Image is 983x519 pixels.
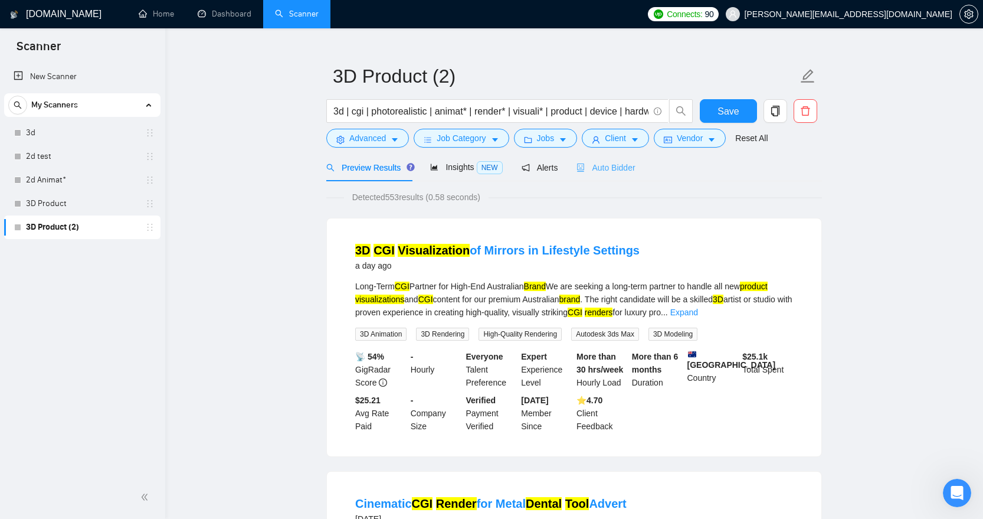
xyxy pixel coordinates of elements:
[430,163,438,171] span: area-chart
[740,350,795,389] div: Total Spent
[355,259,640,273] div: a day ago
[592,135,600,144] span: user
[8,96,27,115] button: search
[685,350,740,389] div: Country
[275,9,319,19] a: searchScanner
[430,162,502,172] span: Insights
[521,352,547,361] b: Expert
[514,129,578,148] button: folderJobscaret-down
[630,350,685,389] div: Duration
[145,199,155,208] span: holder
[943,479,971,507] iframe: Intercom live chat
[522,163,558,172] span: Alerts
[355,497,627,510] a: CinematicCGI Renderfor MetalDental ToolAdvert
[526,497,562,510] mark: Dental
[521,396,548,405] b: [DATE]
[355,244,371,257] mark: 3D
[26,168,138,192] a: 2d Animat*
[10,5,18,24] img: logo
[414,129,509,148] button: barsJob Categorycaret-down
[524,282,546,291] mark: Brand
[145,223,155,232] span: holder
[373,244,395,257] mark: CGI
[408,394,464,433] div: Company Size
[26,192,138,216] a: 3D Product
[576,352,623,374] b: More than 30 hrs/week
[411,396,414,405] b: -
[418,295,433,304] mark: CGI
[466,396,496,405] b: Verified
[436,497,477,510] mark: Render
[688,350,696,358] img: 🇦🇺
[670,106,692,116] span: search
[355,328,407,341] span: 3D Animation
[568,308,582,317] mark: CGI
[687,350,776,370] b: [GEOGRAPHIC_DATA]
[336,135,345,144] span: setting
[740,282,768,291] mark: product
[405,162,416,172] div: Tooltip anchor
[959,5,978,24] button: setting
[7,38,70,63] span: Scanner
[145,152,155,161] span: holder
[648,328,697,341] span: 3D Modeling
[355,352,384,361] b: 📡 54%
[26,216,138,239] a: 3D Product (2)
[491,135,499,144] span: caret-down
[353,394,408,433] div: Avg Rate Paid
[707,135,716,144] span: caret-down
[632,352,679,374] b: More than 6 months
[408,350,464,389] div: Hourly
[717,104,739,119] span: Save
[654,9,663,19] img: upwork-logo.png
[654,107,661,115] span: info-circle
[959,9,978,19] a: setting
[26,145,138,168] a: 2d test
[794,106,817,116] span: delete
[729,10,737,18] span: user
[654,129,726,148] button: idcardVendorcaret-down
[631,135,639,144] span: caret-down
[559,135,567,144] span: caret-down
[412,497,433,510] mark: CGI
[379,378,387,387] span: info-circle
[395,282,409,291] mark: CGI
[344,191,489,204] span: Detected 553 results (0.58 seconds)
[576,396,602,405] b: ⭐️ 4.70
[574,350,630,389] div: Hourly Load
[664,135,672,144] span: idcard
[667,8,702,21] span: Connects:
[398,244,470,257] mark: Visualization
[140,491,152,503] span: double-left
[139,9,174,19] a: homeHome
[145,128,155,138] span: holder
[355,244,640,257] a: 3D CGI Visualizationof Mirrors in Lifestyle Settings
[9,101,27,109] span: search
[437,132,486,145] span: Job Category
[326,163,411,172] span: Preview Results
[198,9,251,19] a: dashboardDashboard
[700,99,757,123] button: Save
[424,135,432,144] span: bars
[524,135,532,144] span: folder
[31,93,78,117] span: My Scanners
[522,164,530,172] span: notification
[411,352,414,361] b: -
[585,308,612,317] mark: renders
[519,350,574,389] div: Experience Level
[464,350,519,389] div: Talent Preference
[355,396,381,405] b: $25.21
[661,308,668,317] span: ...
[800,68,815,84] span: edit
[416,328,469,341] span: 3D Rendering
[4,93,160,239] li: My Scanners
[677,132,703,145] span: Vendor
[794,99,817,123] button: delete
[582,129,649,148] button: userClientcaret-down
[742,352,768,361] b: $ 25.1k
[479,328,562,341] span: High-Quality Rendering
[353,350,408,389] div: GigRadar Score
[4,65,160,89] li: New Scanner
[559,295,581,304] mark: brand
[764,99,787,123] button: copy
